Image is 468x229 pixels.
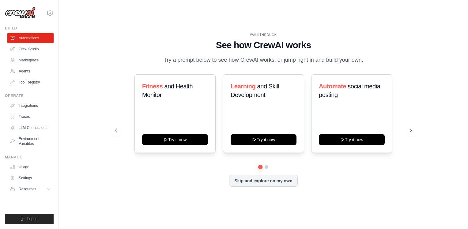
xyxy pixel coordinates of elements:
div: Build [5,26,54,31]
a: Tool Registry [7,77,54,87]
span: Learning [231,83,255,90]
h1: See how CrewAI works [115,40,412,51]
span: Fitness [142,83,163,90]
a: Marketplace [7,55,54,65]
button: Try it now [142,134,208,145]
button: Logout [5,214,54,224]
button: Try it now [231,134,296,145]
a: Integrations [7,101,54,111]
a: Traces [7,112,54,122]
img: Logo [5,7,36,19]
p: Try a prompt below to see how CrewAI works, or jump right in and build your own. [160,56,366,64]
div: Manage [5,155,54,160]
div: WALKTHROUGH [115,33,412,37]
span: Resources [19,187,36,192]
span: and Health Monitor [142,83,193,98]
button: Try it now [319,134,385,145]
span: and Skill Development [231,83,279,98]
a: Agents [7,66,54,76]
a: Settings [7,173,54,183]
button: Resources [7,184,54,194]
a: Environment Variables [7,134,54,149]
div: Operate [5,93,54,98]
button: Skip and explore on my own [229,175,297,187]
span: Logout [27,216,39,221]
a: Usage [7,162,54,172]
span: Automate [319,83,346,90]
a: Automations [7,33,54,43]
a: LLM Connections [7,123,54,133]
span: social media posting [319,83,380,98]
a: Crew Studio [7,44,54,54]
